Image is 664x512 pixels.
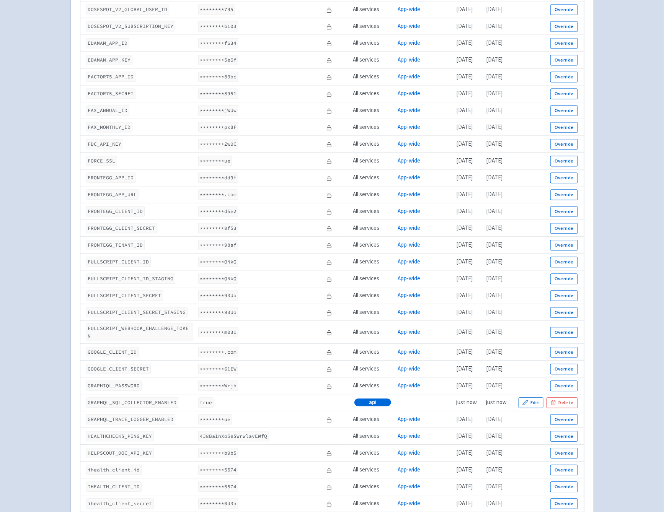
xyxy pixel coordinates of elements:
a: App-wide [398,365,420,372]
td: All services [351,186,395,203]
button: Override [550,189,578,200]
time: [DATE] [456,106,473,114]
a: App-wide [398,5,420,13]
time: [DATE] [456,308,473,315]
code: FAX_ANNUAL_ID [86,105,129,115]
td: All services [351,1,395,18]
time: [DATE] [486,348,503,355]
td: All services [351,220,395,237]
time: [DATE] [486,275,503,282]
code: true [198,397,214,408]
a: App-wide [398,224,420,231]
code: FACTOR75_APP_ID [86,72,135,82]
td: All services [351,411,395,428]
button: Override [550,172,578,183]
a: App-wide [398,258,420,265]
td: All services [351,321,395,344]
code: FULLSCRIPT_CLIENT_ID_STAGING [86,273,175,284]
button: Override [550,414,578,425]
time: [DATE] [456,483,473,490]
code: FRONTEGG_CLIENT_ID [86,206,145,216]
a: App-wide [398,328,420,335]
time: [DATE] [486,56,503,63]
time: [DATE] [456,140,473,147]
code: FULLSCRIPT_CLIENT_SECRET [86,290,163,301]
time: [DATE] [486,89,503,97]
td: All services [351,52,395,68]
td: All services [351,445,395,462]
td: All services [351,136,395,153]
button: Edit [519,397,544,408]
code: FAX_MONTHLY_ID [86,122,132,132]
time: [DATE] [456,207,473,215]
time: [DATE] [486,258,503,265]
button: Override [550,327,578,338]
a: App-wide [398,382,420,389]
button: Override [550,273,578,284]
td: All services [351,462,395,478]
time: [DATE] [456,22,473,29]
code: FULLSCRIPT_WEBHOOK_CHALLENGE_TOKEN [86,323,194,341]
td: All services [351,377,395,394]
code: EDAMAM_APP_KEY [86,55,132,65]
time: [DATE] [486,174,503,181]
td: All services [351,270,395,287]
code: GRAPHQL_TRACE_LOGGER_ENABLED [86,414,175,424]
td: All services [351,344,395,361]
code: GRAPHIQL_PASSWORD [86,380,142,391]
td: All services [351,68,395,85]
time: [DATE] [486,73,503,80]
a: App-wide [398,157,420,164]
td: All services [351,153,395,169]
td: All services [351,85,395,102]
time: [DATE] [486,123,503,130]
button: Override [550,21,578,32]
code: EDAMAM_APP_ID [86,38,129,48]
a: App-wide [398,140,420,147]
time: [DATE] [456,157,473,164]
code: FULLSCRIPT_CLIENT_SECRET_STAGING [86,307,188,317]
button: Override [550,240,578,250]
code: FACTOR75_SECRET [86,88,135,99]
td: All services [351,495,395,512]
a: App-wide [398,449,420,456]
td: All services [351,203,395,220]
a: App-wide [398,308,420,315]
time: [DATE] [456,432,473,439]
code: GOOGLE_CLIENT_SECRET [86,364,151,374]
a: App-wide [398,190,420,198]
time: [DATE] [456,365,473,372]
td: All services [351,35,395,52]
time: [DATE] [486,291,503,299]
td: All services [351,428,395,445]
td: All services [351,119,395,136]
time: [DATE] [456,258,473,265]
a: App-wide [398,73,420,80]
time: [DATE] [456,174,473,181]
time: [DATE] [456,123,473,130]
a: App-wide [398,106,420,114]
button: Override [550,122,578,133]
button: Override [550,55,578,65]
a: App-wide [398,123,420,130]
td: All services [351,18,395,35]
button: Override [550,465,578,475]
code: DOSESPOT_V2_SUBSCRIPTION_KEY [86,21,175,31]
td: All services [351,169,395,186]
time: [DATE] [456,499,473,507]
code: DOSESPOT_V2_GLOBAL_USER_ID [86,4,169,15]
time: [DATE] [486,328,503,335]
time: [DATE] [486,499,503,507]
a: App-wide [398,432,420,439]
a: App-wide [398,89,420,97]
button: Override [550,257,578,267]
time: [DATE] [486,415,503,423]
time: [DATE] [486,22,503,29]
time: just now [486,398,507,406]
button: Override [550,88,578,99]
time: [DATE] [486,449,503,456]
code: FRONTEGG_APP_URL [86,189,139,200]
time: [DATE] [486,432,503,439]
time: [DATE] [456,39,473,46]
button: Override [550,347,578,358]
